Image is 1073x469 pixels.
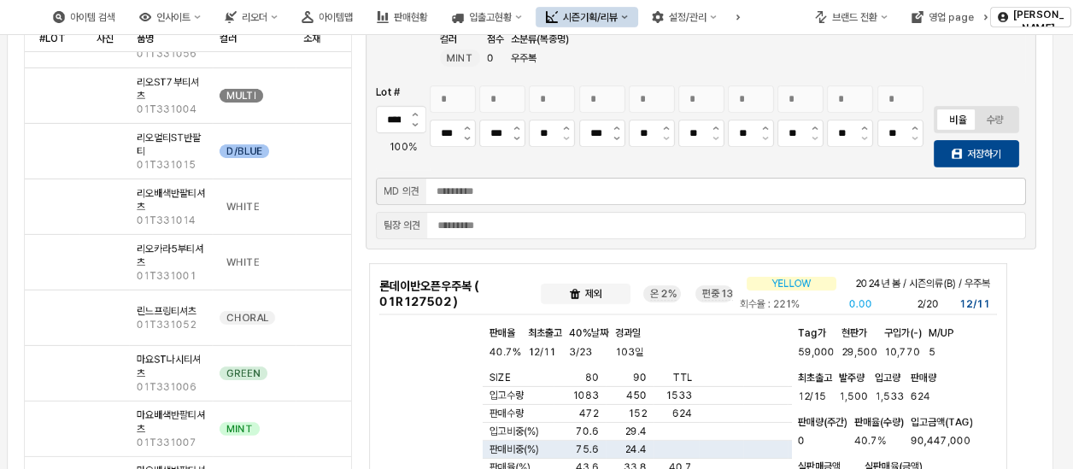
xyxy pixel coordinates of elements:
[156,11,191,23] div: 인사이트
[536,7,638,27] button: 시즌기획/리뷰
[798,327,826,339] span: Tag가
[490,343,521,361] span: 40.7%
[137,103,196,116] span: 01T331004
[875,372,900,384] span: 입고량
[628,407,647,420] span: 152
[490,443,539,456] span: 판매비중(%)
[702,285,733,302] button: 편중 13
[506,120,527,134] button: 증가
[137,408,206,436] span: 마요배색반팔티셔츠
[633,371,647,384] span: 90
[615,327,641,339] span: 경과일
[506,134,527,147] button: 감소
[490,327,515,339] span: 판매율
[541,284,630,304] button: 제외
[884,343,920,361] span: 10,770
[854,432,886,449] span: 40.7%
[440,33,457,45] span: 컬러
[220,32,237,45] span: 컬러
[798,343,835,361] span: 59,000
[832,11,877,23] div: 브랜드 전환
[911,388,930,405] span: 624
[383,139,423,155] p: 100%
[841,343,877,361] span: 29,500
[39,32,66,45] span: #LOT
[137,242,206,269] span: 리오카라5부티셔츠
[137,318,196,331] span: 01T331052
[929,11,974,23] div: 영업 page
[384,217,420,234] div: 팀장 의견
[626,389,647,402] span: 450
[849,296,887,312] p: 0.00
[404,107,425,120] button: Lot # 증가
[854,416,904,428] span: 판매율(수량)
[839,388,868,405] span: 1,500
[673,371,692,384] span: TTL
[563,11,618,23] div: 시즌기획/리뷰
[456,134,478,147] button: 감소
[214,7,288,27] button: 리오더
[137,436,196,449] span: 01T331007
[615,343,643,361] span: 103일
[934,140,1019,167] button: 저장하기
[839,372,865,384] span: 발주량
[456,120,478,134] button: 증가
[754,120,776,134] button: 증가
[226,200,260,214] span: WHITE
[528,327,562,339] span: 최초출고
[901,7,984,27] div: 영업 page
[487,33,504,45] span: 점수
[137,158,196,172] span: 01T331015
[798,432,805,449] span: 0
[555,120,577,134] button: 증가
[291,7,363,27] button: 아이템맵
[606,134,627,147] button: 감소
[624,425,647,438] span: 29.4
[376,86,400,98] span: Lot #
[705,120,726,134] button: 증가
[849,276,990,291] p: 2024년 봄 / 시즌의류(B) / 우주복
[805,7,898,27] button: 브랜드 전환
[137,32,154,45] span: 품명
[43,7,126,27] button: 아이템 검색
[606,120,627,134] button: 증가
[511,50,536,67] span: 우주복
[226,311,268,325] span: CHORAL
[747,276,836,291] p: YELLOW
[490,371,511,384] span: SIZE
[469,11,512,23] div: 입출고현황
[379,278,534,309] h6: 론데이반오픈우주복 ( 01R127502 )
[490,407,524,420] span: 판매수량
[798,416,847,428] span: 판매량(주간)
[137,353,206,380] span: 마요ST나시티셔츠
[226,366,261,380] span: GREEN
[242,11,267,23] div: 리오더
[579,407,599,420] span: 472
[511,33,569,45] span: 소분류(복종명)
[137,131,206,158] span: 리오멀티ST반팔티
[97,32,114,45] span: 사진
[490,389,524,402] span: 입고수량
[404,120,425,133] button: Lot # 감소
[576,425,599,438] span: 70.6
[1013,8,1064,35] p: [PERSON_NAME]
[655,120,677,134] button: 증가
[642,7,727,27] button: 설정/관리
[226,144,262,158] span: D/BLUE
[987,114,1004,126] div: 수량
[442,7,532,27] button: 입출고현황
[137,304,196,318] span: 린느프링티셔츠
[576,443,599,456] span: 75.6
[665,389,692,402] span: 1533
[129,7,211,27] div: 인사이트
[137,380,196,394] span: 01T331006
[804,120,825,134] button: 증가
[490,425,539,438] span: 입고비중(%)
[990,7,1071,27] button: [PERSON_NAME]
[911,432,970,449] span: 90,447,000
